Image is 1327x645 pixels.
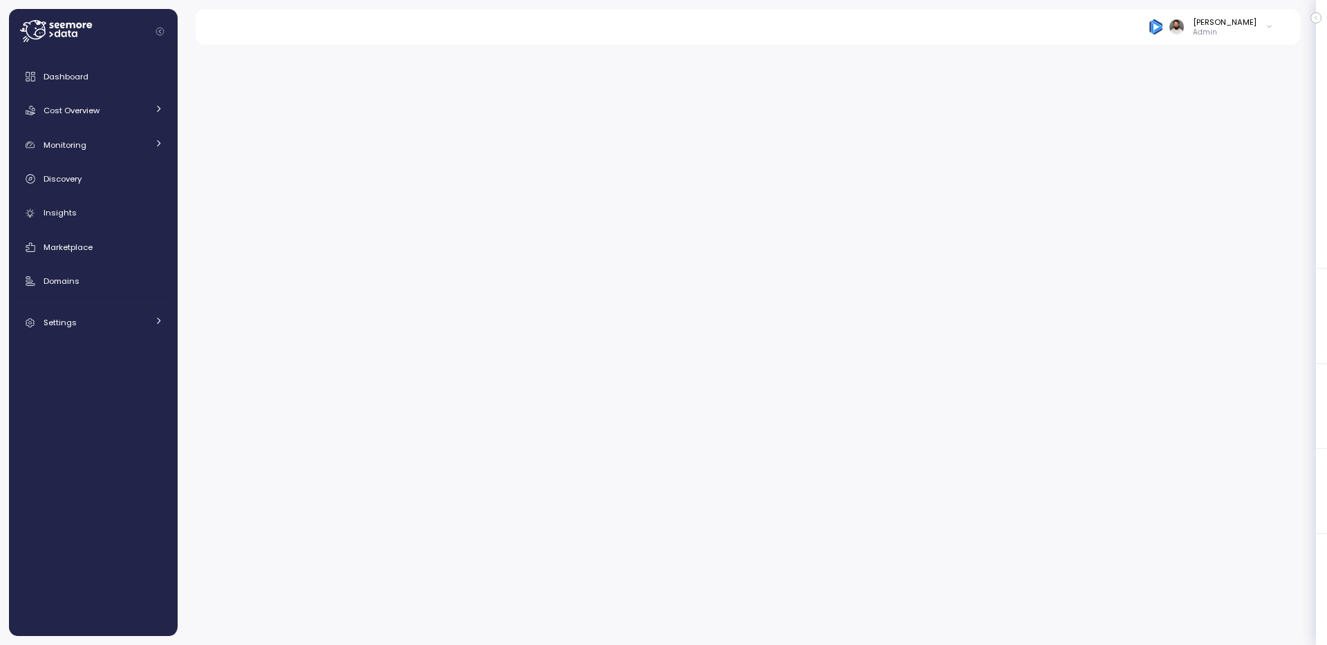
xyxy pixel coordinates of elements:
[44,139,86,151] span: Monitoring
[44,317,77,328] span: Settings
[15,165,172,193] a: Discovery
[15,97,172,124] a: Cost Overview
[1193,28,1257,37] p: Admin
[1169,19,1184,34] img: ACg8ocLskjvUhBDgxtSFCRx4ztb74ewwa1VrVEuDBD_Ho1mrTsQB-QE=s96-c
[44,71,88,82] span: Dashboard
[44,242,93,253] span: Marketplace
[44,105,100,116] span: Cost Overview
[15,200,172,227] a: Insights
[15,267,172,295] a: Domains
[15,131,172,159] a: Monitoring
[44,173,82,184] span: Discovery
[15,309,172,336] a: Settings
[15,63,172,90] a: Dashboard
[44,207,77,218] span: Insights
[1149,19,1163,34] img: 684936bde12995657316ed44.PNG
[44,276,79,287] span: Domains
[151,26,169,37] button: Collapse navigation
[15,233,172,261] a: Marketplace
[1193,17,1257,28] div: [PERSON_NAME]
